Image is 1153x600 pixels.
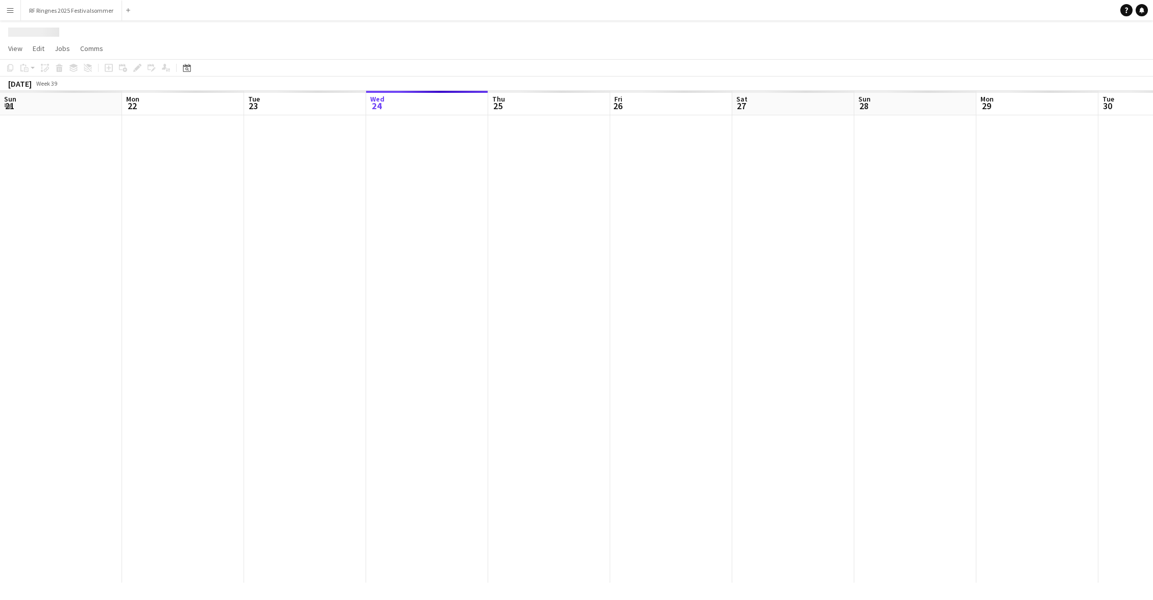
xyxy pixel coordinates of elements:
a: Edit [29,42,49,55]
span: Sat [736,94,748,104]
span: 24 [369,100,385,112]
span: 21 [3,100,16,112]
span: Comms [80,44,103,53]
span: 22 [125,100,139,112]
span: Fri [614,94,622,104]
span: 30 [1101,100,1114,112]
div: [DATE] [8,79,32,89]
span: Sun [4,94,16,104]
span: 27 [735,100,748,112]
span: Mon [126,94,139,104]
span: Edit [33,44,44,53]
span: 23 [247,100,260,112]
a: Comms [76,42,107,55]
span: Mon [980,94,994,104]
span: Tue [248,94,260,104]
span: Week 39 [34,80,59,87]
span: Jobs [55,44,70,53]
span: Thu [492,94,505,104]
span: Sun [858,94,871,104]
a: Jobs [51,42,74,55]
span: 28 [857,100,871,112]
span: Tue [1102,94,1114,104]
span: 26 [613,100,622,112]
span: 29 [979,100,994,112]
button: RF Ringnes 2025 Festivalsommer [21,1,122,20]
span: Wed [370,94,385,104]
span: View [8,44,22,53]
span: 25 [491,100,505,112]
a: View [4,42,27,55]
